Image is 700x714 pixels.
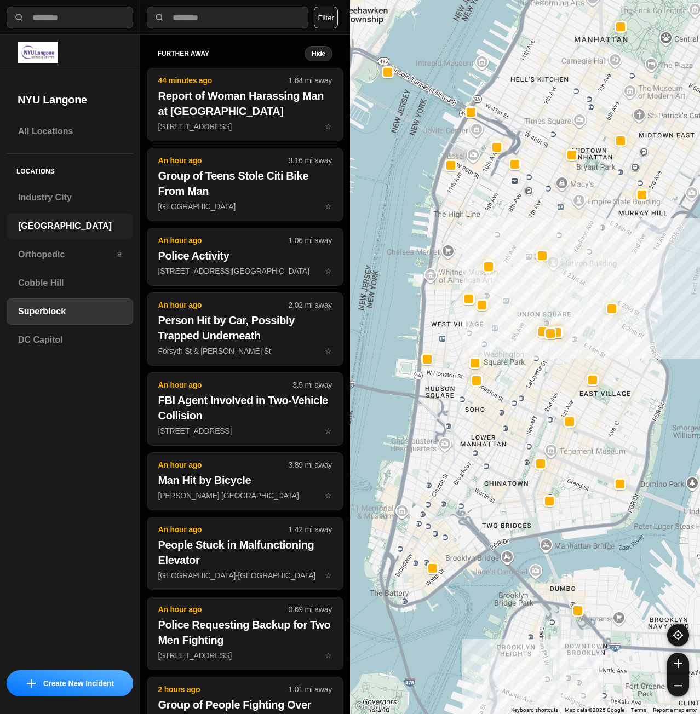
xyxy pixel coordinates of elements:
h2: Police Requesting Backup for Two Men Fighting [158,617,332,648]
a: DC Capitol [7,327,133,353]
h5: further away [158,49,305,58]
h2: FBI Agent Involved in Two-Vehicle Collision [158,393,332,423]
button: recenter [667,624,689,646]
img: logo [18,42,58,63]
button: An hour ago1.42 mi awayPeople Stuck in Malfunctioning Elevator[GEOGRAPHIC_DATA]-[GEOGRAPHIC_DATA]... [147,517,343,590]
button: Hide [305,46,332,61]
h5: Locations [7,154,133,185]
button: An hour ago2.02 mi awayPerson Hit by Car, Possibly Trapped UnderneathForsyth St & [PERSON_NAME] S... [147,292,343,366]
p: 1.01 mi away [289,684,332,695]
p: 1.06 mi away [289,235,332,246]
img: search [154,12,165,23]
img: recenter [673,630,683,640]
p: An hour ago [158,604,289,615]
small: Hide [312,49,325,58]
p: [STREET_ADDRESS] [158,425,332,436]
a: Report a map error [653,707,697,713]
h3: Orthopedic [18,248,117,261]
p: An hour ago [158,155,289,166]
a: Superblock [7,298,133,325]
p: [GEOGRAPHIC_DATA]-[GEOGRAPHIC_DATA] [158,570,332,581]
p: 3.5 mi away [292,379,332,390]
a: An hour ago2.02 mi awayPerson Hit by Car, Possibly Trapped UnderneathForsyth St & [PERSON_NAME] S... [147,346,343,355]
h2: Person Hit by Car, Possibly Trapped Underneath [158,313,332,343]
a: An hour ago3.16 mi awayGroup of Teens Stole Citi Bike From Man[GEOGRAPHIC_DATA]star [147,201,343,211]
a: Orthopedic8 [7,241,133,268]
h2: Report of Woman Harassing Man at [GEOGRAPHIC_DATA] [158,88,332,119]
h2: Group of Teens Stole Citi Bike From Man [158,168,332,199]
a: An hour ago0.69 mi awayPolice Requesting Backup for Two Men Fighting[STREET_ADDRESS]star [147,650,343,660]
button: 44 minutes ago1.64 mi awayReport of Woman Harassing Man at [GEOGRAPHIC_DATA][STREET_ADDRESS]star [147,68,343,141]
p: 1.64 mi away [289,75,332,86]
button: zoom-in [667,653,689,675]
p: 2 hours ago [158,684,289,695]
button: An hour ago0.69 mi awayPolice Requesting Backup for Two Men Fighting[STREET_ADDRESS]star [147,597,343,670]
a: Cobble Hill [7,270,133,296]
p: 2.02 mi away [289,300,332,310]
span: star [325,571,332,580]
h3: DC Capitol [18,333,122,347]
p: An hour ago [158,459,289,470]
img: zoom-in [674,659,682,668]
a: 44 minutes ago1.64 mi awayReport of Woman Harassing Man at [GEOGRAPHIC_DATA][STREET_ADDRESS]star [147,122,343,131]
p: 1.42 mi away [289,524,332,535]
span: star [325,651,332,660]
h3: All Locations [18,125,122,138]
span: star [325,427,332,435]
a: An hour ago3.89 mi awayMan Hit by Bicycle[PERSON_NAME] [GEOGRAPHIC_DATA]star [147,491,343,500]
p: An hour ago [158,524,289,535]
span: star [325,122,332,131]
h3: Superblock [18,305,122,318]
img: Google [353,700,389,714]
p: [STREET_ADDRESS] [158,121,332,132]
span: star [325,202,332,211]
a: An hour ago1.06 mi awayPolice Activity[STREET_ADDRESS][GEOGRAPHIC_DATA]star [147,266,343,275]
p: An hour ago [158,300,289,310]
p: Create New Incident [43,678,114,689]
a: An hour ago1.42 mi awayPeople Stuck in Malfunctioning Elevator[GEOGRAPHIC_DATA]-[GEOGRAPHIC_DATA]... [147,571,343,580]
button: An hour ago3.16 mi awayGroup of Teens Stole Citi Bike From Man[GEOGRAPHIC_DATA]star [147,148,343,221]
a: [GEOGRAPHIC_DATA] [7,213,133,239]
img: search [14,12,25,23]
button: An hour ago3.89 mi awayMan Hit by Bicycle[PERSON_NAME] [GEOGRAPHIC_DATA]star [147,452,343,510]
button: Keyboard shortcuts [511,706,558,714]
p: An hour ago [158,379,292,390]
button: Filter [314,7,338,28]
a: Industry City [7,185,133,211]
p: [STREET_ADDRESS][GEOGRAPHIC_DATA] [158,266,332,277]
p: [STREET_ADDRESS] [158,650,332,661]
span: star [325,267,332,275]
p: 3.89 mi away [289,459,332,470]
h2: Police Activity [158,248,332,263]
button: An hour ago3.5 mi awayFBI Agent Involved in Two-Vehicle Collision[STREET_ADDRESS]star [147,372,343,446]
p: 44 minutes ago [158,75,289,86]
h2: People Stuck in Malfunctioning Elevator [158,537,332,568]
button: iconCreate New Incident [7,670,133,696]
p: Forsyth St & [PERSON_NAME] St [158,346,332,356]
h3: Industry City [18,191,122,204]
h3: Cobble Hill [18,277,122,290]
p: [PERSON_NAME] [GEOGRAPHIC_DATA] [158,490,332,501]
p: 3.16 mi away [289,155,332,166]
button: An hour ago1.06 mi awayPolice Activity[STREET_ADDRESS][GEOGRAPHIC_DATA]star [147,228,343,286]
img: icon [27,679,36,688]
h3: [GEOGRAPHIC_DATA] [18,220,122,233]
a: Open this area in Google Maps (opens a new window) [353,700,389,714]
h2: NYU Langone [18,92,122,107]
img: zoom-out [674,681,682,690]
a: All Locations [7,118,133,145]
h2: Man Hit by Bicycle [158,473,332,488]
p: An hour ago [158,235,289,246]
span: star [325,491,332,500]
span: Map data ©2025 Google [565,707,624,713]
span: star [325,347,332,355]
p: 0.69 mi away [289,604,332,615]
a: An hour ago3.5 mi awayFBI Agent Involved in Two-Vehicle Collision[STREET_ADDRESS]star [147,426,343,435]
p: 8 [117,249,122,260]
p: [GEOGRAPHIC_DATA] [158,201,332,212]
button: zoom-out [667,675,689,696]
a: Terms (opens in new tab) [631,707,646,713]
